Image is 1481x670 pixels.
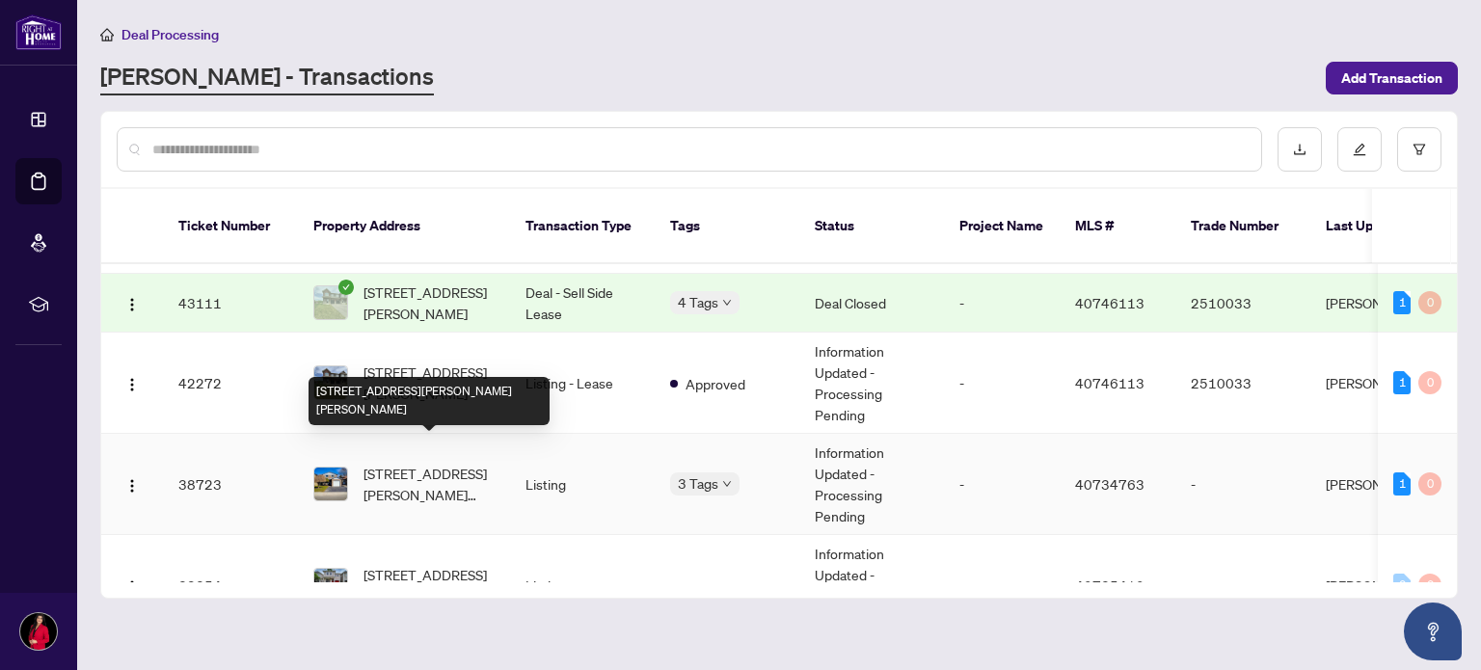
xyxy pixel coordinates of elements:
td: [PERSON_NAME] [1310,434,1455,535]
a: [PERSON_NAME] - Transactions [100,61,434,95]
td: 43111 [163,274,298,333]
div: 0 [1418,371,1441,394]
img: Profile Icon [20,613,57,650]
td: - [944,274,1060,333]
span: down [722,479,732,489]
button: Logo [117,469,148,499]
th: Ticket Number [163,189,298,264]
th: Trade Number [1175,189,1310,264]
td: 38354 [163,535,298,636]
th: MLS # [1060,189,1175,264]
td: Information Updated - Processing Pending [799,434,944,535]
button: download [1278,127,1322,172]
td: - [1175,535,1310,636]
td: 2510033 [1175,274,1310,333]
td: Information Updated - Processing Pending [799,333,944,434]
img: thumbnail-img [314,569,347,602]
span: Approved [686,373,745,394]
span: download [1293,143,1306,156]
button: Logo [117,570,148,601]
span: home [100,28,114,41]
button: Open asap [1404,603,1462,660]
th: Project Name [944,189,1060,264]
span: down [722,298,732,308]
span: 4 Tags [678,291,718,313]
span: Add Transaction [1341,63,1442,94]
img: thumbnail-img [314,366,347,399]
td: 42272 [163,333,298,434]
span: filter [1413,143,1426,156]
img: logo [15,14,62,50]
div: 0 [1393,574,1411,597]
td: - [944,434,1060,535]
span: Cancelled [686,576,744,597]
button: Logo [117,367,148,398]
img: Logo [124,377,140,392]
td: Listing - Lease [510,333,655,434]
td: - [1175,434,1310,535]
th: Transaction Type [510,189,655,264]
span: [STREET_ADDRESS][PERSON_NAME] [364,564,495,606]
span: [STREET_ADDRESS][PERSON_NAME] [364,362,495,404]
td: - [944,535,1060,636]
span: [STREET_ADDRESS][PERSON_NAME] [364,281,495,324]
th: Status [799,189,944,264]
img: thumbnail-img [314,286,347,319]
th: Property Address [298,189,510,264]
span: [STREET_ADDRESS][PERSON_NAME][PERSON_NAME] [364,463,495,505]
th: Last Updated By [1310,189,1455,264]
td: - [944,333,1060,434]
td: Listing [510,535,655,636]
span: Deal Processing [121,26,219,43]
td: 38723 [163,434,298,535]
span: 40746113 [1075,374,1144,391]
button: Add Transaction [1326,62,1458,94]
img: thumbnail-img [314,468,347,500]
button: filter [1397,127,1441,172]
td: Deal - Sell Side Lease [510,274,655,333]
td: Listing [510,434,655,535]
span: edit [1353,143,1366,156]
td: 2510033 [1175,333,1310,434]
button: edit [1337,127,1382,172]
img: Logo [124,579,140,595]
td: [PERSON_NAME] [1310,333,1455,434]
button: Logo [117,287,148,318]
div: 0 [1418,291,1441,314]
span: 40735410 [1075,576,1144,594]
div: 0 [1418,574,1441,597]
img: Logo [124,478,140,494]
span: 40746113 [1075,294,1144,311]
td: Deal Closed [799,274,944,333]
span: 40734763 [1075,475,1144,493]
td: [PERSON_NAME] [1310,535,1455,636]
div: 0 [1418,472,1441,496]
div: 1 [1393,291,1411,314]
div: [STREET_ADDRESS][PERSON_NAME][PERSON_NAME] [309,377,550,425]
span: 3 Tags [678,472,718,495]
span: check-circle [338,280,354,295]
td: [PERSON_NAME] [1310,274,1455,333]
div: 1 [1393,472,1411,496]
div: 1 [1393,371,1411,394]
img: Logo [124,297,140,312]
td: Information Updated - Processing Pending [799,535,944,636]
th: Tags [655,189,799,264]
